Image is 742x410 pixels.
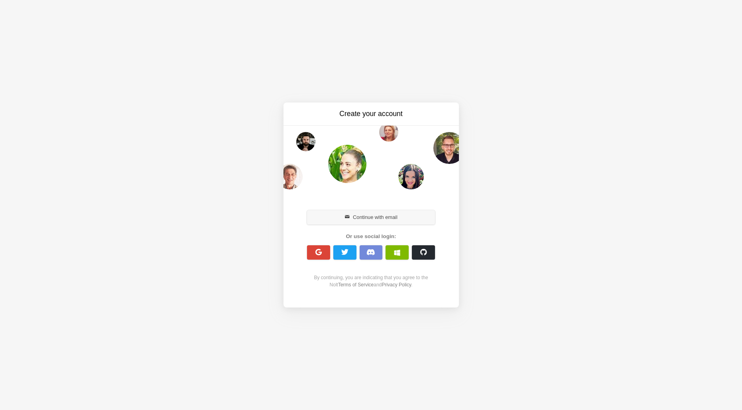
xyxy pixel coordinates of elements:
a: Terms of Service [338,282,374,288]
h3: Create your account [304,109,438,119]
div: Or use social login: [303,233,440,240]
div: By continuing, you are indicating that you agree to the Nolt and . [303,274,440,288]
a: Privacy Policy [382,282,411,288]
button: Continue with email [307,210,435,225]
